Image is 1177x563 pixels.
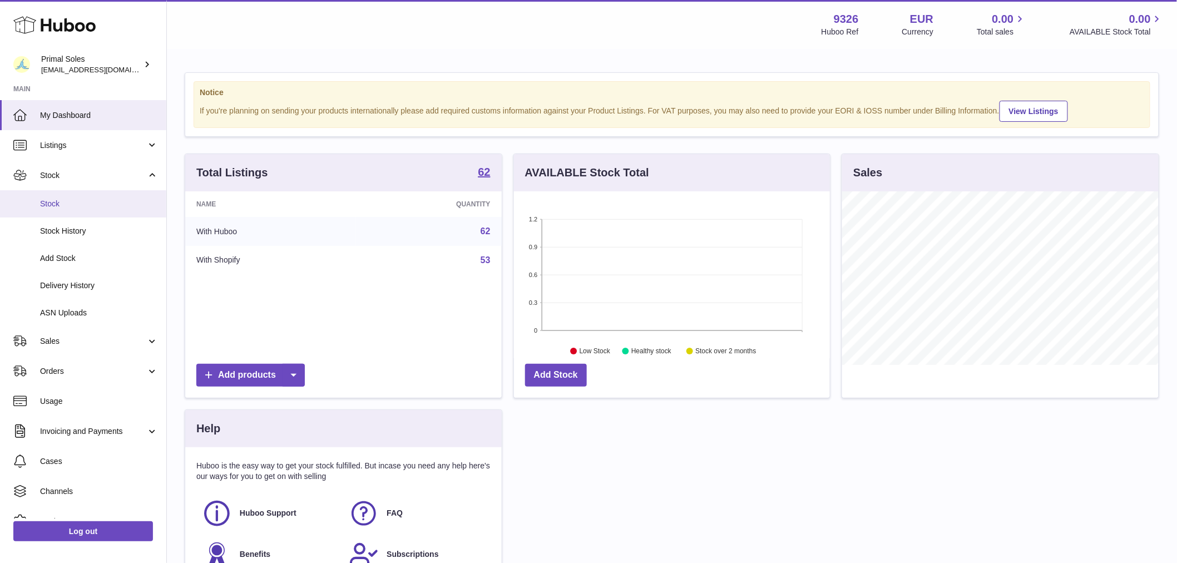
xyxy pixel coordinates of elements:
[13,56,30,73] img: internalAdmin-9326@internal.huboo.com
[40,280,158,291] span: Delivery History
[40,396,158,407] span: Usage
[525,364,587,387] a: Add Stock
[580,348,611,355] text: Low Stock
[200,99,1144,122] div: If you're planning on sending your products internationally please add required customs informati...
[40,336,146,347] span: Sales
[40,170,146,181] span: Stock
[356,191,502,217] th: Quantity
[478,166,490,177] strong: 62
[834,12,859,27] strong: 9326
[349,498,484,529] a: FAQ
[202,498,338,529] a: Huboo Support
[40,226,158,236] span: Stock History
[1070,12,1164,37] a: 0.00 AVAILABLE Stock Total
[41,54,141,75] div: Primal Soles
[631,348,672,355] text: Healthy stock
[40,308,158,318] span: ASN Uploads
[387,549,438,560] span: Subscriptions
[481,226,491,236] a: 62
[695,348,756,355] text: Stock over 2 months
[185,217,356,246] td: With Huboo
[910,12,933,27] strong: EUR
[40,110,158,121] span: My Dashboard
[13,521,153,541] a: Log out
[977,12,1026,37] a: 0.00 Total sales
[1129,12,1151,27] span: 0.00
[40,253,158,264] span: Add Stock
[534,327,537,334] text: 0
[40,140,146,151] span: Listings
[1000,101,1068,122] a: View Listings
[529,216,537,223] text: 1.2
[40,456,158,467] span: Cases
[40,486,158,497] span: Channels
[196,364,305,387] a: Add products
[196,461,491,482] p: Huboo is the easy way to get your stock fulfilled. But incase you need any help here's our ways f...
[529,271,537,278] text: 0.6
[478,166,490,180] a: 62
[977,27,1026,37] span: Total sales
[481,255,491,265] a: 53
[529,299,537,306] text: 0.3
[200,87,1144,98] strong: Notice
[902,27,934,37] div: Currency
[40,426,146,437] span: Invoicing and Payments
[40,199,158,209] span: Stock
[240,508,296,518] span: Huboo Support
[525,165,649,180] h3: AVAILABLE Stock Total
[853,165,882,180] h3: Sales
[822,27,859,37] div: Huboo Ref
[196,421,220,436] h3: Help
[387,508,403,518] span: FAQ
[40,516,158,527] span: Settings
[1070,27,1164,37] span: AVAILABLE Stock Total
[196,165,268,180] h3: Total Listings
[529,244,537,250] text: 0.9
[185,246,356,275] td: With Shopify
[240,549,270,560] span: Benefits
[185,191,356,217] th: Name
[41,65,164,74] span: [EMAIL_ADDRESS][DOMAIN_NAME]
[40,366,146,377] span: Orders
[992,12,1014,27] span: 0.00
